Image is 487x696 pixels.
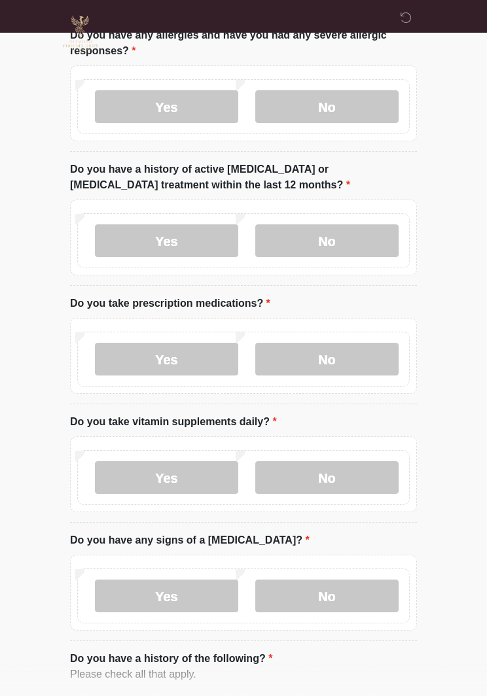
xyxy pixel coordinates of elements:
[255,90,399,123] label: No
[255,461,399,494] label: No
[95,343,238,375] label: Yes
[70,296,270,311] label: Do you take prescription medications?
[57,10,104,57] img: Diamond Phoenix Drips IV Hydration Logo
[255,343,399,375] label: No
[70,414,277,430] label: Do you take vitamin supplements daily?
[70,651,272,667] label: Do you have a history of the following?
[95,580,238,612] label: Yes
[70,532,310,548] label: Do you have any signs of a [MEDICAL_DATA]?
[70,667,417,682] div: Please check all that apply.
[255,224,399,257] label: No
[95,461,238,494] label: Yes
[255,580,399,612] label: No
[70,162,417,193] label: Do you have a history of active [MEDICAL_DATA] or [MEDICAL_DATA] treatment within the last 12 mon...
[95,90,238,123] label: Yes
[95,224,238,257] label: Yes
